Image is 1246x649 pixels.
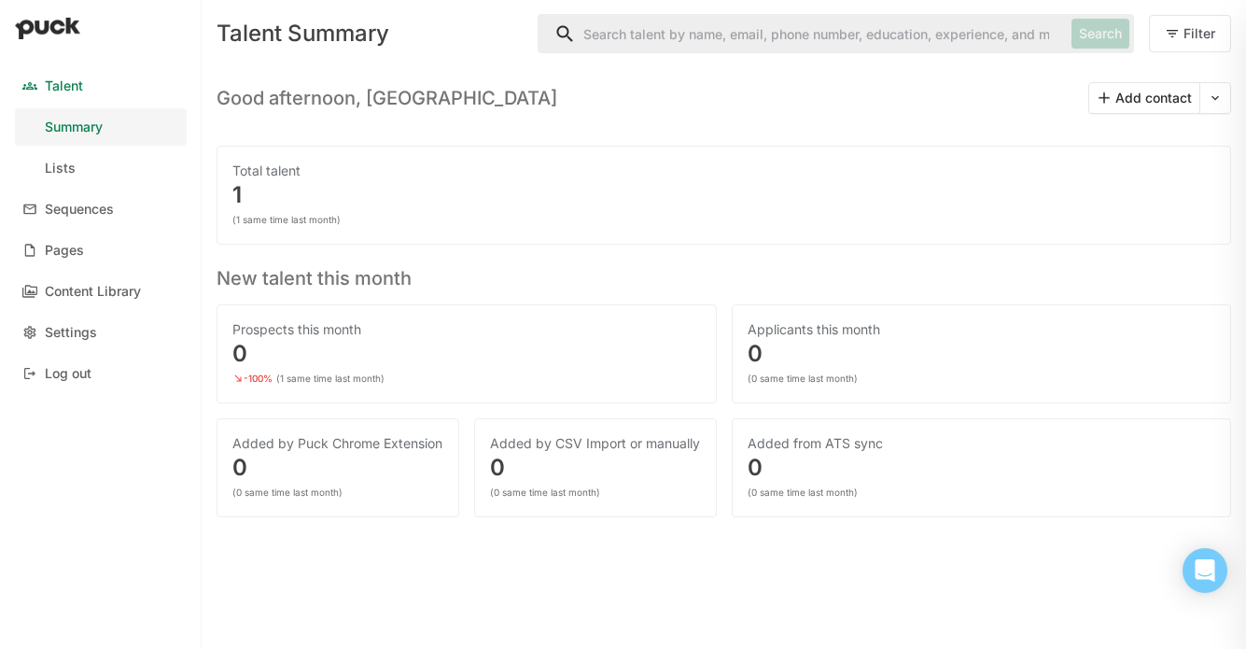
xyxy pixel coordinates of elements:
[232,320,701,339] div: Prospects this month
[217,260,1231,289] h3: New talent this month
[15,149,187,187] a: Lists
[45,325,97,341] div: Settings
[748,457,1216,479] div: 0
[15,108,187,146] a: Summary
[45,78,83,94] div: Talent
[45,161,76,176] div: Lists
[232,162,1215,180] div: Total talent
[748,487,858,498] div: (0 same time last month)
[1149,15,1231,52] button: Filter
[45,284,141,300] div: Content Library
[490,487,600,498] div: (0 same time last month)
[232,487,343,498] div: (0 same time last month)
[45,202,114,218] div: Sequences
[15,67,187,105] a: Talent
[539,15,1064,52] input: Search
[45,366,91,382] div: Log out
[490,434,701,453] div: Added by CSV Import or manually
[490,457,701,479] div: 0
[1089,83,1199,113] button: Add contact
[15,273,187,310] a: Content Library
[217,87,557,109] h3: Good afternoon, [GEOGRAPHIC_DATA]
[748,373,858,384] div: (0 same time last month)
[232,434,443,453] div: Added by Puck Chrome Extension
[748,343,1216,365] div: 0
[45,243,84,259] div: Pages
[45,120,103,135] div: Summary
[232,457,443,479] div: 0
[232,343,701,365] div: 0
[15,232,187,269] a: Pages
[244,373,273,384] div: -100%
[232,184,1215,206] div: 1
[217,22,523,45] div: Talent Summary
[232,214,341,225] div: (1 same time last month)
[15,190,187,228] a: Sequences
[15,314,187,351] a: Settings
[748,320,1216,339] div: Applicants this month
[748,434,1216,453] div: Added from ATS sync
[276,373,385,384] div: (1 same time last month)
[1183,548,1227,593] div: Open Intercom Messenger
